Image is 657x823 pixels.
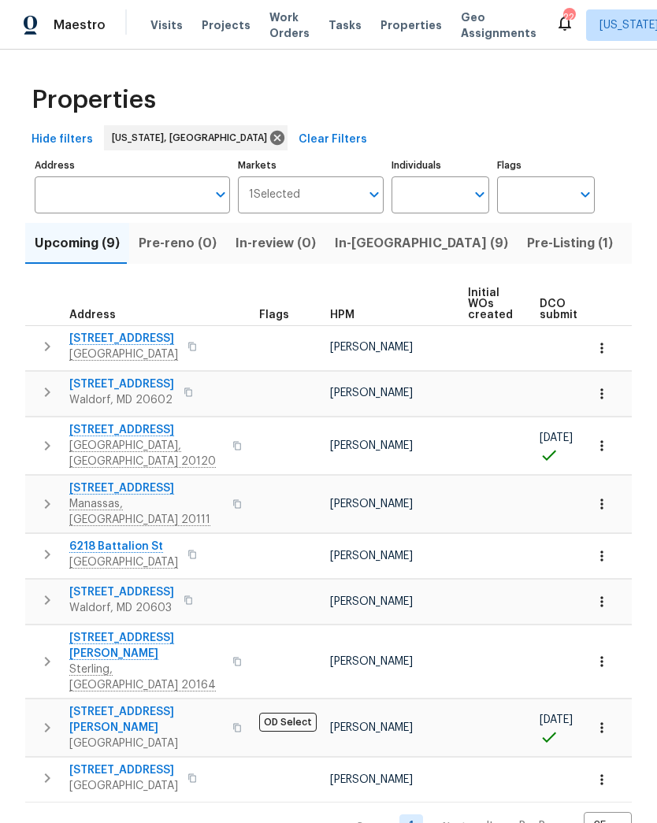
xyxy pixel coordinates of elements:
span: [PERSON_NAME] [330,596,413,607]
span: Tasks [328,20,362,31]
span: In-review (0) [236,232,316,254]
span: [PERSON_NAME] [330,774,413,785]
span: Pre-reno (0) [139,232,217,254]
span: OD Select [259,713,317,732]
span: [GEOGRAPHIC_DATA] [69,736,223,751]
span: Work Orders [269,9,310,41]
span: [PERSON_NAME] [330,387,413,399]
span: Pre-Listing (1) [527,232,613,254]
span: [PERSON_NAME] [330,342,413,353]
span: [PERSON_NAME] [330,440,413,451]
span: Properties [380,17,442,33]
span: Initial WOs created [468,287,513,321]
span: Upcoming (9) [35,232,120,254]
span: Geo Assignments [461,9,536,41]
label: Address [35,161,230,170]
span: Projects [202,17,251,33]
span: Properties [32,92,156,108]
button: Clear Filters [292,125,373,154]
button: Open [363,184,385,206]
div: [US_STATE], [GEOGRAPHIC_DATA] [104,125,288,150]
label: Markets [238,161,384,170]
span: Flags [259,310,289,321]
span: Hide filters [32,130,93,150]
span: Clear Filters [299,130,367,150]
span: Visits [150,17,183,33]
label: Individuals [392,161,489,170]
span: In-[GEOGRAPHIC_DATA] (9) [335,232,508,254]
span: [US_STATE], [GEOGRAPHIC_DATA] [112,130,273,146]
span: [DATE] [540,714,573,725]
span: [PERSON_NAME] [330,499,413,510]
button: Open [210,184,232,206]
button: Open [469,184,491,206]
span: [PERSON_NAME] [330,656,413,667]
label: Flags [497,161,595,170]
span: [DATE] [540,432,573,443]
span: [STREET_ADDRESS][PERSON_NAME] [69,704,223,736]
span: [GEOGRAPHIC_DATA] [69,778,178,794]
span: [STREET_ADDRESS] [69,584,174,600]
span: Waldorf, MD 20602 [69,392,174,408]
span: Maestro [54,17,106,33]
span: [STREET_ADDRESS] [69,376,174,392]
span: [PERSON_NAME] [330,551,413,562]
div: 22 [563,9,574,25]
span: [STREET_ADDRESS] [69,762,178,778]
span: Address [69,310,116,321]
button: Open [574,184,596,206]
span: HPM [330,310,354,321]
span: 1 Selected [249,188,300,202]
span: [PERSON_NAME] [330,722,413,733]
span: Waldorf, MD 20603 [69,600,174,616]
span: DCO submitted [540,298,596,321]
button: Hide filters [25,125,99,154]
